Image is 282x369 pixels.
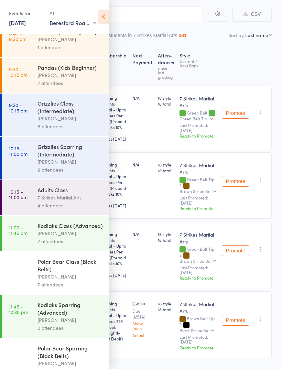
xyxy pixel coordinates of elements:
div: since last grading [158,66,174,79]
a: 11:00 -11:45 amPolar Bear Class (Black Belts)[PERSON_NAME]7 attendees [2,252,109,294]
div: [PERSON_NAME] [37,359,103,367]
div: [PERSON_NAME] [37,115,103,122]
div: 9 attendees [37,166,103,174]
div: [PERSON_NAME] [37,316,103,324]
div: Brown Stripe Belt [180,189,213,193]
small: Last Promoted: [DATE] [180,123,216,133]
div: Kodiaks Class (Advanced) [37,222,103,229]
div: Ready to Promote [180,133,216,139]
small: Last Promoted: [DATE] [180,195,216,205]
div: At [50,8,96,19]
div: 7 attendees [37,79,103,87]
button: Promote [222,245,249,256]
span: 18 style [158,301,174,306]
time: 9:30 - 10:15 am [9,66,28,77]
a: 10:15 -11:00 amGrizzlies Sparring (Intermediate)[PERSON_NAME]9 attendees [2,137,109,180]
div: Green Belt Tip 1 [180,116,209,121]
div: Membership [96,48,130,83]
small: Last Promoted: [DATE] [180,265,216,275]
div: Returning Students Special - Up to 2 Classes Per Week (Prepaid 12 weeks 10% off) [98,95,127,142]
div: Style [177,48,219,83]
div: Brown Belt Tip 3 [180,316,216,332]
div: Ready to Promote [180,275,216,281]
span: 18 total [158,167,174,173]
div: [PERSON_NAME] [37,273,103,281]
div: Returning Students Special - Up to 2 Classes $29 Per Week (Fortnightly Direct Debit) [98,301,127,341]
div: Last name [245,32,268,39]
button: CSV [232,7,272,22]
div: N/A [132,95,152,101]
div: 1 attendee [37,43,103,51]
div: Adults Class [37,186,103,194]
a: 9:30 -10:15 amPandas (Kids Beginner)[PERSON_NAME]7 attendees [2,58,109,93]
a: 11:00 -11:45 amKodiaks Class (Advanced)[PERSON_NAME]7 attendees [2,216,109,251]
div: Expires [DATE] [98,203,127,208]
a: 9:30 -10:15 amGrizzlies Class (Intermediate)[PERSON_NAME]8 attendees [2,94,109,136]
div: 8 attendees [37,122,103,130]
div: Ready to Promote [180,345,216,350]
span: 18 style [158,162,174,167]
button: Promote [222,315,249,326]
div: Ready to Promote [180,205,216,211]
div: 7 Strikes Martial Arts [180,162,216,175]
span: 18 total [158,237,174,243]
div: [PERSON_NAME] [37,229,103,237]
div: 7 Strikes Martial Arts [180,301,216,314]
button: Other students in 7 Strikes Martial Arts381 [95,29,187,45]
span: 16 total [158,101,174,107]
div: Kodiaks Sparring (Advanced) [37,301,103,316]
a: 11:45 -12:30 pmKodiaks Sparring (Advanced)[PERSON_NAME]0 attendees [2,295,109,338]
a: 8:45 -9:30 amPandas (Kids Beginner)[PERSON_NAME]1 attendee [2,22,109,57]
div: Grizzlies Sparring (Intermediate) [37,143,103,158]
a: [DATE] [9,19,26,26]
div: Green Belt Tip 2 [180,247,216,263]
small: Due [DATE] [132,308,152,318]
div: [PERSON_NAME] [37,71,103,79]
div: Grizzlies Class (Intermediate) [37,99,103,115]
small: Last Promoted: [DATE] [180,335,216,345]
a: Show more [132,321,152,330]
span: 16 style [158,95,174,101]
div: Events for [9,8,43,19]
time: 11:00 - 11:45 am [9,225,28,236]
div: Black Stripe Belt [180,328,211,333]
div: Pandas (Kids Beginner) [37,64,103,71]
div: 381 [179,33,187,38]
div: 7 Strikes Martial Arts [180,95,216,109]
div: Next Payment [130,48,155,83]
div: 4 attendees [37,202,103,209]
div: 0 attendees [37,324,103,332]
time: 11:45 - 12:30 pm [9,347,28,358]
div: Returning Students Special - Up to 2 Classes Per Week (Prepaid 12 weeks 10% off) [98,231,127,278]
div: [PERSON_NAME] [37,158,103,166]
a: Adjust [132,333,152,337]
time: 10:15 - 11:00 am [9,189,28,200]
div: N/A [132,231,152,237]
time: 8:45 - 9:30 am [9,31,26,42]
div: 7 Strikes Martial Arts [37,194,103,202]
a: 10:15 -11:00 amAdults Class7 Strikes Martial Arts4 attendees [2,180,109,215]
div: [PERSON_NAME] [37,35,103,43]
div: N/A [132,162,152,167]
label: Sort by [228,32,244,39]
div: 7 attendees [37,237,103,245]
div: Expires [DATE] [98,272,127,278]
div: 7 Strikes Martial Arts [180,231,216,245]
div: Green Belt Tip 2 [180,177,216,193]
time: 9:30 - 10:15 am [9,102,28,113]
div: $58.00 [132,301,152,337]
div: Atten­dances [155,48,177,83]
time: 11:00 - 11:45 am [9,260,28,271]
div: Beresford Road PS ([GEOGRAPHIC_DATA]) [50,19,96,26]
div: Polar Bear Class (Black Belts) [37,258,103,273]
span: 18 total [158,306,174,312]
button: Promote [222,176,249,187]
div: Brown Stripe Belt [180,259,213,263]
time: 10:15 - 11:00 am [9,145,28,156]
div: Green Belt [180,110,216,121]
div: Polar Bear Sparring (Black Belts) [37,344,103,359]
time: 11:45 - 12:30 pm [9,304,28,315]
button: Promote [222,108,249,119]
div: Expires [DATE] [98,136,127,142]
div: Returning Students Special - Up to 2 Classes Per Week (Prepaid 12 weeks 10% off) [98,162,127,208]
